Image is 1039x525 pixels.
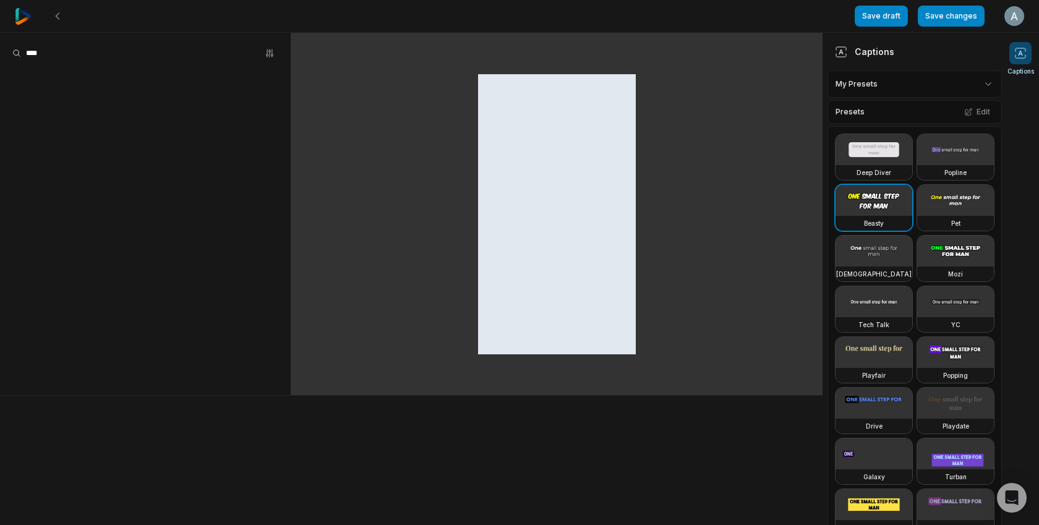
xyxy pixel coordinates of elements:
button: Save draft [855,6,908,27]
h3: Beasty [864,218,884,228]
button: Captions [1007,42,1034,76]
div: My Presets [827,70,1002,98]
h3: Playdate [943,421,969,431]
span: Captions [1007,67,1034,76]
h3: Tech Talk [858,320,889,330]
h3: Turban [945,472,967,482]
h3: Deep Diver [857,168,891,177]
h3: [DEMOGRAPHIC_DATA] [836,269,912,279]
h3: YC [951,320,960,330]
img: reap [15,8,32,25]
div: Captions [835,45,894,58]
h3: Playfair [862,370,886,380]
h3: Pet [951,218,960,228]
h3: Galaxy [863,472,885,482]
div: Open Intercom Messenger [997,483,1027,513]
h3: Mozi [948,269,963,279]
h3: Popline [944,168,967,177]
h3: Drive [866,421,883,431]
h3: Popping [943,370,968,380]
div: Presets [827,100,1002,124]
button: Save changes [918,6,985,27]
button: Edit [960,104,994,120]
